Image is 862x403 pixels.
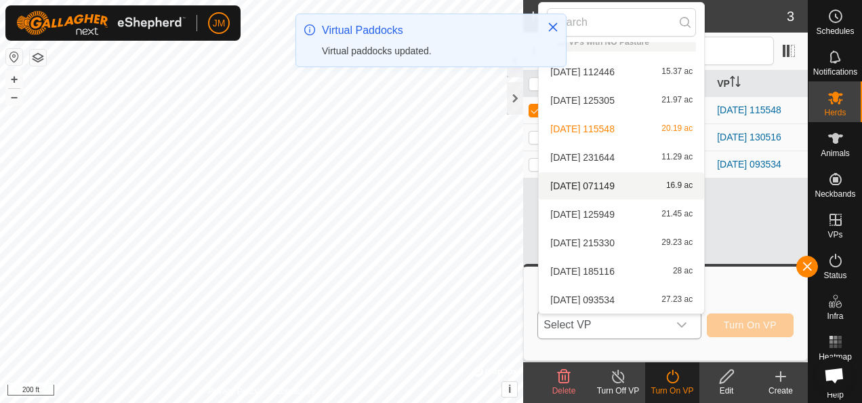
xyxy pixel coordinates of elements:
[539,286,704,313] li: 2025-06-16 093534
[661,295,693,305] span: 27.23 ac
[661,124,693,134] span: 20.19 ac
[816,357,853,394] div: Open chat
[208,385,259,398] a: Privacy Policy
[707,313,794,337] button: Turn On VP
[550,295,615,305] span: [DATE] 093534
[538,311,668,339] span: Select VP
[550,181,615,191] span: [DATE] 071149
[712,71,808,97] th: VP
[717,104,781,115] a: [DATE] 115548
[547,8,696,37] input: Search
[550,96,615,105] span: [DATE] 125305
[827,231,842,239] span: VPs
[661,210,693,219] span: 21.45 ac
[508,383,511,395] span: i
[539,115,704,142] li: 2025-01-28 115548
[724,320,777,330] span: Turn On VP
[550,238,615,248] span: [DATE] 215330
[539,229,704,256] li: 2025-06-09 215330
[16,11,186,35] img: Gallagher Logo
[813,68,857,76] span: Notifications
[30,50,46,66] button: Map Layers
[213,16,226,31] span: JM
[730,78,741,89] p-sorticon: Activate to sort
[787,6,794,26] span: 3
[322,22,533,39] div: Virtual Paddocks
[539,172,704,199] li: 2025-06-09 071149
[699,385,754,397] div: Edit
[816,27,854,35] span: Schedules
[668,311,695,339] div: dropdown trigger
[827,312,843,320] span: Infra
[673,267,693,276] span: 28 ac
[550,267,615,276] span: [DATE] 185116
[539,87,704,114] li: 2025-01-18 125305
[6,89,22,105] button: –
[550,153,615,162] span: [DATE] 231644
[819,353,852,361] span: Heatmap
[550,67,615,77] span: [DATE] 112446
[661,153,693,162] span: 11.29 ac
[502,382,517,397] button: i
[815,190,855,198] span: Neckbands
[827,391,844,399] span: Help
[531,8,787,24] h2: Herds
[717,132,781,142] a: [DATE] 130516
[539,201,704,228] li: 2025-06-09 125949
[539,258,704,285] li: 2025-06-10 185116
[661,96,693,105] span: 21.97 ac
[821,149,850,157] span: Animals
[6,71,22,88] button: +
[539,144,704,171] li: 2025-06-04 231644
[275,385,315,398] a: Contact Us
[552,386,576,396] span: Delete
[322,44,533,58] div: Virtual paddocks updated.
[661,238,693,248] span: 29.23 ac
[666,181,693,191] span: 16.9 ac
[754,385,808,397] div: Create
[661,67,693,77] span: 15.37 ac
[591,385,645,397] div: Turn Off VP
[550,210,615,219] span: [DATE] 125949
[6,49,22,65] button: Reset Map
[645,385,699,397] div: Turn On VP
[550,124,615,134] span: [DATE] 115548
[824,109,846,117] span: Herds
[823,271,846,280] span: Status
[539,58,704,85] li: 2025-01-14 112446
[717,159,781,170] a: [DATE] 093534
[543,18,562,37] button: Close
[558,38,685,46] div: VPs with NO Pasture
